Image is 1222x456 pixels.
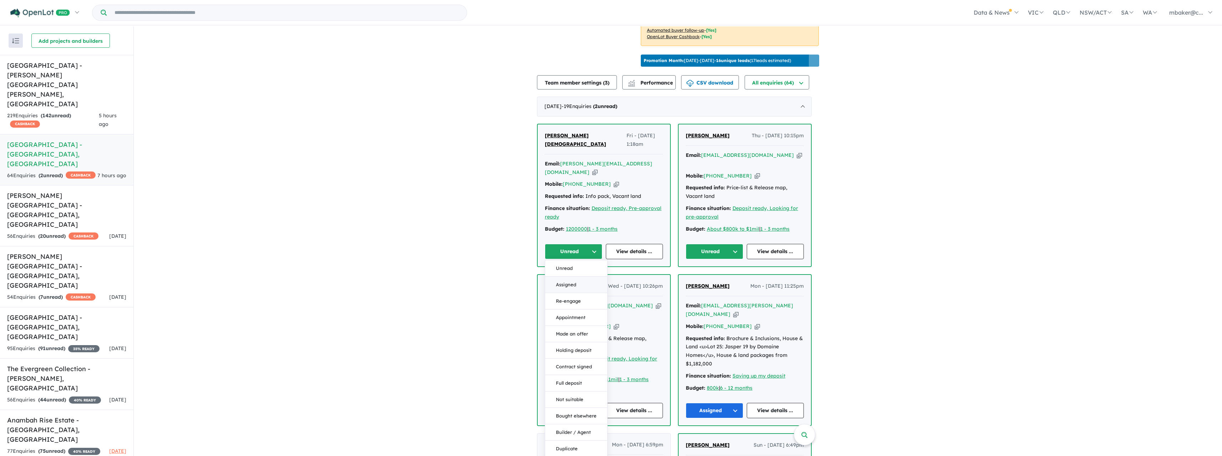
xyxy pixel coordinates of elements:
button: Copy [797,152,802,159]
button: Not suitable [545,391,607,408]
span: [Yes] [701,34,712,39]
button: Holding deposit [545,342,607,359]
strong: Requested info: [686,335,725,342]
a: 1 - 3 months [760,226,790,232]
a: [EMAIL_ADDRESS][DOMAIN_NAME] [701,152,794,158]
a: 6 - 12 months [720,385,752,391]
b: Promotion Month: [644,58,684,63]
h5: Anambah Rise Estate - [GEOGRAPHIC_DATA] , [GEOGRAPHIC_DATA] [7,415,126,444]
strong: Finance situation: [686,205,731,211]
button: Builder / Agent [545,424,607,441]
a: [PHONE_NUMBER] [704,173,752,179]
span: Mon - [DATE] 11:25pm [750,282,804,291]
button: Full deposit [545,375,607,391]
strong: Budget: [686,385,705,391]
u: Automated buyer follow-up [647,27,704,33]
button: Performance [622,75,676,89]
a: View details ... [747,244,804,259]
a: [PHONE_NUMBER] [704,323,752,329]
span: 142 [42,112,51,119]
u: 1200000 [566,226,587,232]
button: Made an offer [545,326,607,342]
span: CASHBACK [69,232,98,240]
span: [DATE] [109,233,126,239]
a: 1 - 3 months [588,226,618,232]
button: Bought elsewhere [545,408,607,424]
span: [DATE] [109,345,126,352]
span: CASHBACK [66,293,96,301]
span: 3 [605,80,608,86]
span: 20 [40,233,46,239]
span: [Yes] [706,27,716,33]
span: 40 % READY [69,396,101,404]
strong: Finance situation: [686,373,731,379]
h5: [PERSON_NAME][GEOGRAPHIC_DATA] - [GEOGRAPHIC_DATA] , [GEOGRAPHIC_DATA] [7,252,126,290]
span: Performance [629,80,673,86]
strong: Mobile: [686,323,704,329]
a: 800k [707,385,719,391]
strong: Email: [686,152,701,158]
span: Thu - [DATE] 10:15pm [752,132,804,140]
span: [DATE] [109,396,126,403]
strong: Email: [545,160,560,167]
span: 7 hours ago [97,172,126,179]
button: Copy [592,169,598,176]
img: line-chart.svg [628,80,635,84]
strong: ( unread) [593,103,617,109]
u: OpenLot Buyer Cashback [647,34,700,39]
span: 7 [40,294,43,300]
span: [PERSON_NAME] [686,283,730,289]
button: Assigned [686,403,743,418]
button: Team member settings (3) [537,75,617,89]
span: Wed - [DATE] 10:26pm [608,282,663,291]
a: [PERSON_NAME][DEMOGRAPHIC_DATA] [545,132,627,149]
span: [PERSON_NAME] [686,132,730,139]
button: Copy [614,323,619,330]
strong: ( unread) [38,396,66,403]
h5: [GEOGRAPHIC_DATA] - [GEOGRAPHIC_DATA] , [GEOGRAPHIC_DATA] [7,140,126,169]
a: View details ... [747,403,804,418]
strong: Finance situation: [545,205,590,211]
u: 1 - 3 months [619,376,649,383]
span: 44 [40,396,46,403]
button: Copy [755,172,760,180]
img: bar-chart.svg [628,82,635,87]
button: Appointment [545,309,607,326]
span: [DATE] [109,294,126,300]
input: Try estate name, suburb, builder or developer [108,5,465,20]
strong: ( unread) [38,233,66,239]
span: [PERSON_NAME] [544,441,588,448]
a: View details ... [606,403,663,418]
strong: ( unread) [38,448,65,454]
span: 2 [595,103,598,109]
div: [DATE] [537,97,812,117]
div: | [545,225,663,234]
b: 16 unique leads [716,58,750,63]
strong: ( unread) [39,294,63,300]
img: download icon [686,80,694,87]
a: [PERSON_NAME][EMAIL_ADDRESS][DOMAIN_NAME] [545,160,652,175]
span: CASHBACK [66,171,96,179]
div: 77 Enquir ies [7,447,100,456]
div: | [686,384,804,393]
h5: [PERSON_NAME][GEOGRAPHIC_DATA] - [GEOGRAPHIC_DATA] , [GEOGRAPHIC_DATA] [7,191,126,229]
img: sort.svg [12,38,19,43]
span: [PERSON_NAME] [686,442,730,448]
a: [PERSON_NAME] [686,441,730,450]
a: [PERSON_NAME] [544,441,588,449]
div: | [686,225,804,234]
strong: Email: [686,302,701,309]
h5: [GEOGRAPHIC_DATA] - [GEOGRAPHIC_DATA] , [GEOGRAPHIC_DATA] [7,313,126,342]
strong: ( unread) [38,345,65,352]
button: Assigned [545,277,607,293]
button: Unread [686,244,743,259]
a: [PERSON_NAME] [686,282,730,291]
strong: ( unread) [41,112,71,119]
a: About $800k to $1mil [707,226,759,232]
button: Re-engage [545,293,607,309]
button: Copy [733,311,739,318]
